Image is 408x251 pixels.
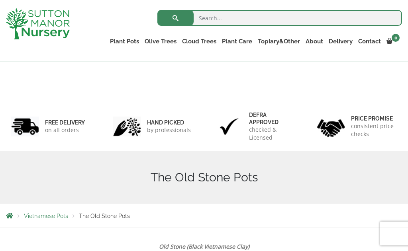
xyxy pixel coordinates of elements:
h6: Defra approved [249,111,295,126]
a: Topiary&Other [255,36,303,47]
h6: FREE DELIVERY [45,119,85,126]
span: 0 [392,34,400,42]
a: Olive Trees [142,36,179,47]
a: Vietnamese Pots [24,213,68,219]
p: checked & Licensed [249,126,295,142]
a: Contact [355,36,384,47]
h6: Price promise [351,115,397,122]
img: 1.jpg [11,117,39,137]
p: by professionals [147,126,191,134]
span: The Old Stone Pots [79,213,130,219]
p: on all orders [45,126,85,134]
strong: Old Stone (Black Vietnamese Clay) [159,243,249,250]
p: consistent price checks [351,122,397,138]
img: logo [6,8,70,39]
a: Cloud Trees [179,36,219,47]
h1: The Old Stone Pots [6,170,402,185]
img: 4.jpg [317,114,345,138]
a: 0 [384,36,402,47]
a: Plant Care [219,36,255,47]
a: Delivery [326,36,355,47]
img: 3.jpg [215,117,243,137]
a: Plant Pots [107,36,142,47]
img: 2.jpg [113,117,141,137]
a: About [303,36,326,47]
nav: Breadcrumbs [6,212,402,219]
h6: hand picked [147,119,191,126]
input: Search... [157,10,402,26]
